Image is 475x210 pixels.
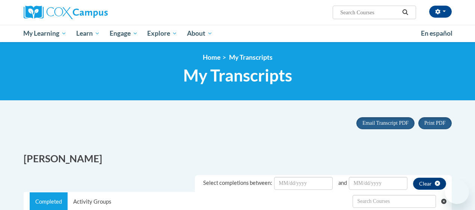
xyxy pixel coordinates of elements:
[24,6,108,19] img: Cox Campus
[23,29,66,38] span: My Learning
[76,29,100,38] span: Learn
[147,29,177,38] span: Explore
[24,152,232,166] h2: [PERSON_NAME]
[142,25,182,42] a: Explore
[339,8,400,17] input: Search Courses
[353,195,436,208] input: Search Withdrawn Transcripts
[413,178,446,190] button: clear
[418,117,451,129] button: Print PDF
[429,6,452,18] button: Account Settings
[424,120,445,126] span: Print PDF
[203,180,272,186] span: Select completions between:
[356,117,415,129] button: Email Transcript PDF
[349,177,407,190] input: Date Input
[416,26,457,41] a: En español
[24,6,159,19] a: Cox Campus
[18,25,457,42] div: Main menu
[183,65,292,85] span: My Transcripts
[203,53,220,61] a: Home
[187,29,213,38] span: About
[445,180,469,204] iframe: Button to launch messaging window
[229,53,273,61] span: My Transcripts
[338,180,347,186] span: and
[110,29,138,38] span: Engage
[362,120,409,126] span: Email Transcript PDF
[274,177,333,190] input: Date Input
[400,8,411,17] button: Search
[71,25,105,42] a: Learn
[421,29,452,37] span: En español
[105,25,143,42] a: Engage
[19,25,72,42] a: My Learning
[182,25,217,42] a: About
